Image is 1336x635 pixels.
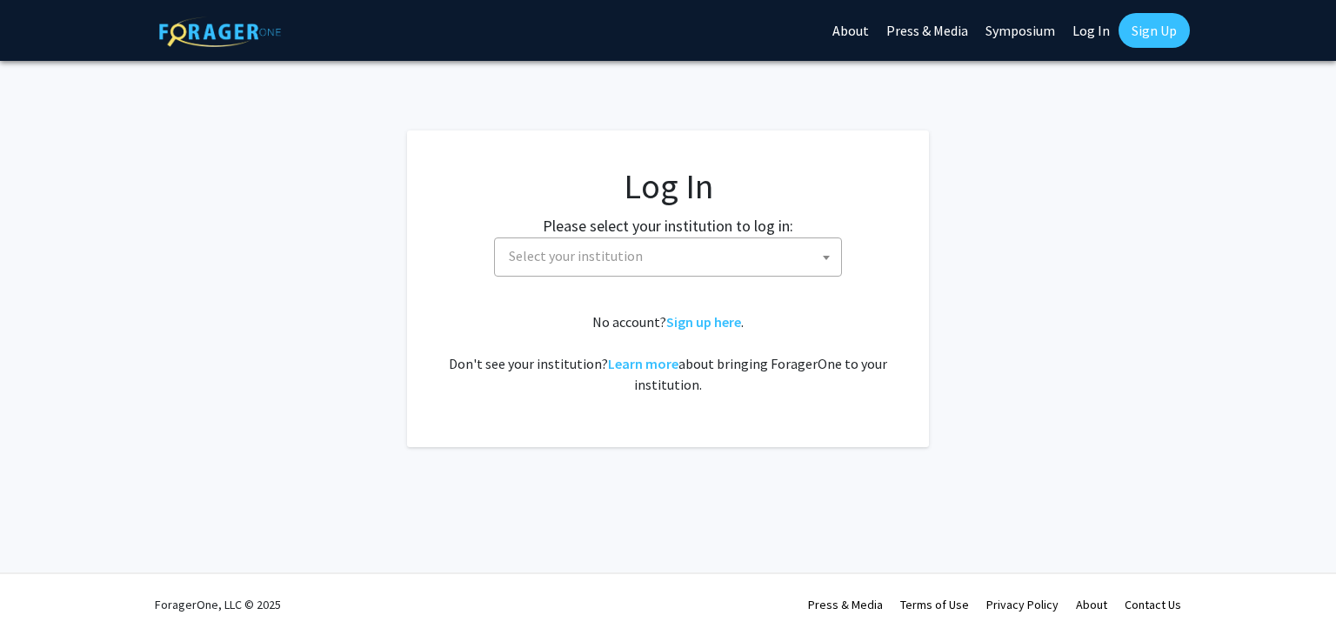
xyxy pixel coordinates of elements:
img: ForagerOne Logo [159,17,281,47]
a: Privacy Policy [986,597,1059,612]
h1: Log In [442,165,894,207]
div: ForagerOne, LLC © 2025 [155,574,281,635]
div: No account? . Don't see your institution? about bringing ForagerOne to your institution. [442,311,894,395]
a: Sign Up [1119,13,1190,48]
a: Sign up here [666,313,741,331]
a: Contact Us [1125,597,1181,612]
a: Learn more about bringing ForagerOne to your institution [608,355,678,372]
a: About [1076,597,1107,612]
label: Please select your institution to log in: [543,214,793,237]
a: Press & Media [808,597,883,612]
a: Terms of Use [900,597,969,612]
span: Select your institution [502,238,841,274]
span: Select your institution [494,237,842,277]
span: Select your institution [509,247,643,264]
